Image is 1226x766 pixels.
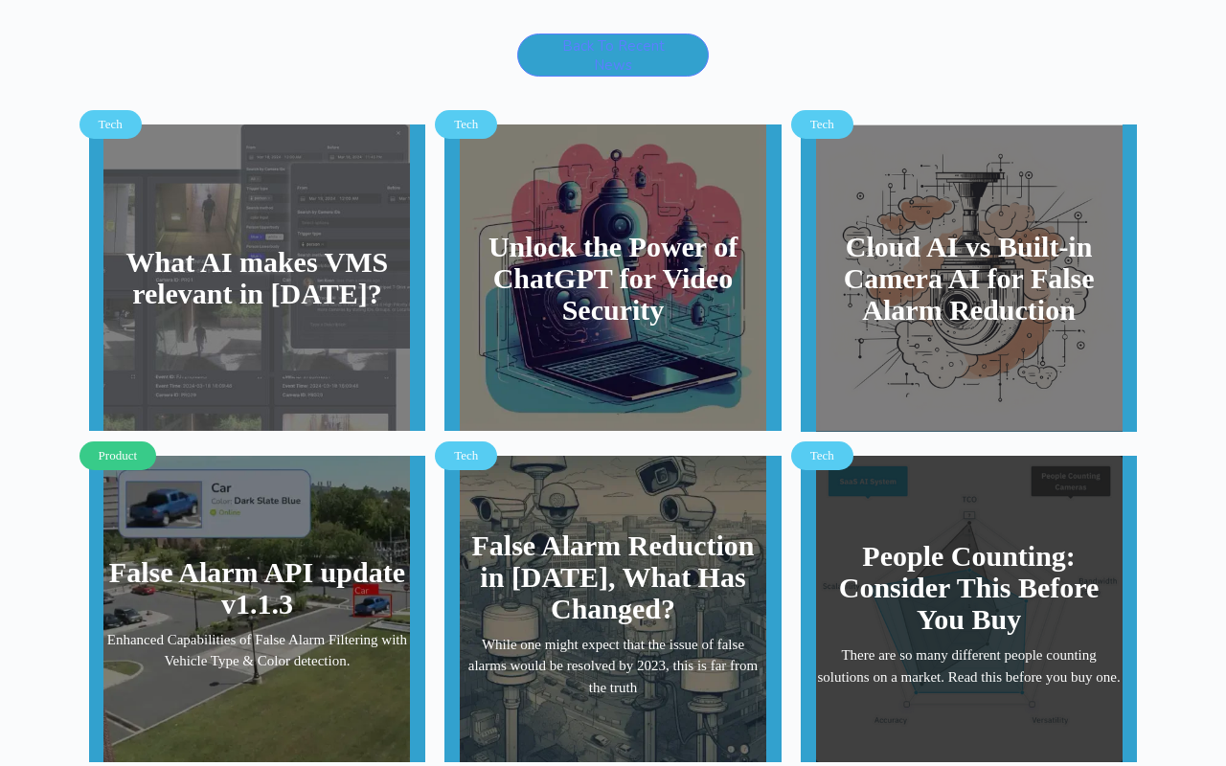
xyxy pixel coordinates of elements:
a: Back to Recent News [517,34,709,77]
h4: Cloud AI vs Built-in Camera AI for False Alarm Reduction [817,231,1120,326]
div: Tech [79,110,142,139]
div: While one might expect that the issue of false alarms would be resolved by 2023, this is far from... [462,634,764,699]
div: There are so many different people counting solutions on a market. Read this before you buy one. [817,644,1120,687]
h4: Unlock the Power of ChatGPT for Video Security [462,231,764,326]
a: TechPeople Counting: Consider This Before You BuyThere are so many different people counting solu... [801,456,1138,762]
div: Tech [435,441,497,470]
a: TechUnlock the Power of ChatGPT for Video Security [444,124,782,431]
div: Tech [435,110,497,139]
a: TechCloud AI vs Built-in Camera AI for False Alarm Reduction [801,124,1138,432]
h4: False Alarm Reduction in [DATE], What Has Changed? [462,529,764,624]
div: Enhanced Capabilities of False Alarm Filtering with Vehicle Type & Color detection. [105,629,408,672]
div: Tech [791,441,853,470]
a: TechWhat AI makes VMS relevant in [DATE]? [89,124,426,431]
div: Product [79,441,156,470]
h4: False Alarm API update v1.1.3 [105,556,408,620]
h4: People Counting: Consider This Before You Buy [817,540,1120,635]
h4: What AI makes VMS relevant in [DATE]? [105,246,408,309]
a: TechFalse Alarm Reduction in [DATE], What Has Changed?While one might expect that the issue of fa... [444,456,782,762]
div: Tech [791,110,853,139]
a: ProductFalse Alarm API update v1.1.3Enhanced Capabilities of False Alarm Filtering with Vehicle T... [89,456,426,762]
